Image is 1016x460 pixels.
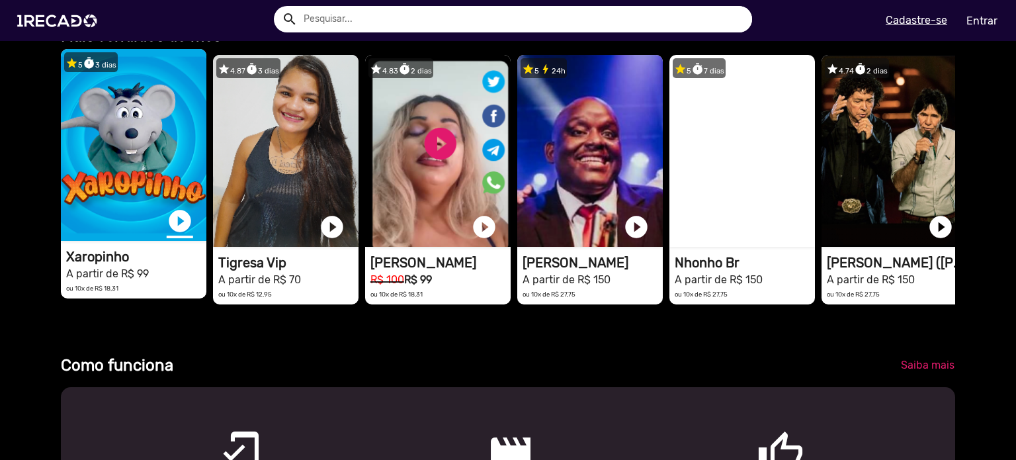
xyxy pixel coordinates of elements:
[523,273,611,286] small: A partir de R$ 150
[827,255,967,271] h1: [PERSON_NAME] ([PERSON_NAME] & [PERSON_NAME])
[370,291,423,298] small: ou 10x de R$ 18,31
[908,30,954,42] span: Ver todos
[827,291,880,298] small: ou 10x de R$ 27,75
[901,359,954,371] span: Saiba mais
[66,267,149,280] small: A partir de R$ 99
[218,273,301,286] small: A partir de R$ 70
[66,285,118,292] small: ou 10x de R$ 18,31
[886,14,947,26] u: Cadastre-se
[66,249,206,265] h1: Xaropinho
[61,356,173,375] b: Como funciona
[282,11,298,27] mat-icon: Example home icon
[370,273,404,286] small: R$ 100
[669,55,815,247] video: 1RECADO vídeos dedicados para fãs e empresas
[890,353,965,377] a: Saiba mais
[277,7,300,30] button: Example home icon
[218,291,272,298] small: ou 10x de R$ 12,95
[370,255,511,271] h1: [PERSON_NAME]
[822,55,967,247] video: 1RECADO vídeos dedicados para fãs e empresas
[404,273,432,286] b: R$ 99
[523,255,663,271] h1: [PERSON_NAME]
[958,9,1006,32] a: Entrar
[218,255,359,271] h1: Tigresa Vip
[61,49,206,241] video: 1RECADO vídeos dedicados para fãs e empresas
[757,430,773,445] mat-icon: thumb_up_outlined
[927,214,954,240] a: play_circle_filled
[365,55,511,247] video: 1RECADO vídeos dedicados para fãs e empresas
[319,214,345,240] a: play_circle_filled
[487,430,503,445] mat-icon: movie
[294,6,752,32] input: Pesquisar...
[827,273,915,286] small: A partir de R$ 150
[623,214,650,240] a: play_circle_filled
[217,430,233,445] mat-icon: mobile_friendly
[471,214,497,240] a: play_circle_filled
[675,273,763,286] small: A partir de R$ 150
[167,208,193,234] a: play_circle_filled
[517,55,663,247] video: 1RECADO vídeos dedicados para fãs e empresas
[675,255,815,271] h1: Nhonho Br
[675,291,728,298] small: ou 10x de R$ 27,75
[523,291,575,298] small: ou 10x de R$ 27,75
[213,55,359,247] video: 1RECADO vídeos dedicados para fãs e empresas
[775,214,802,240] a: play_circle_filled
